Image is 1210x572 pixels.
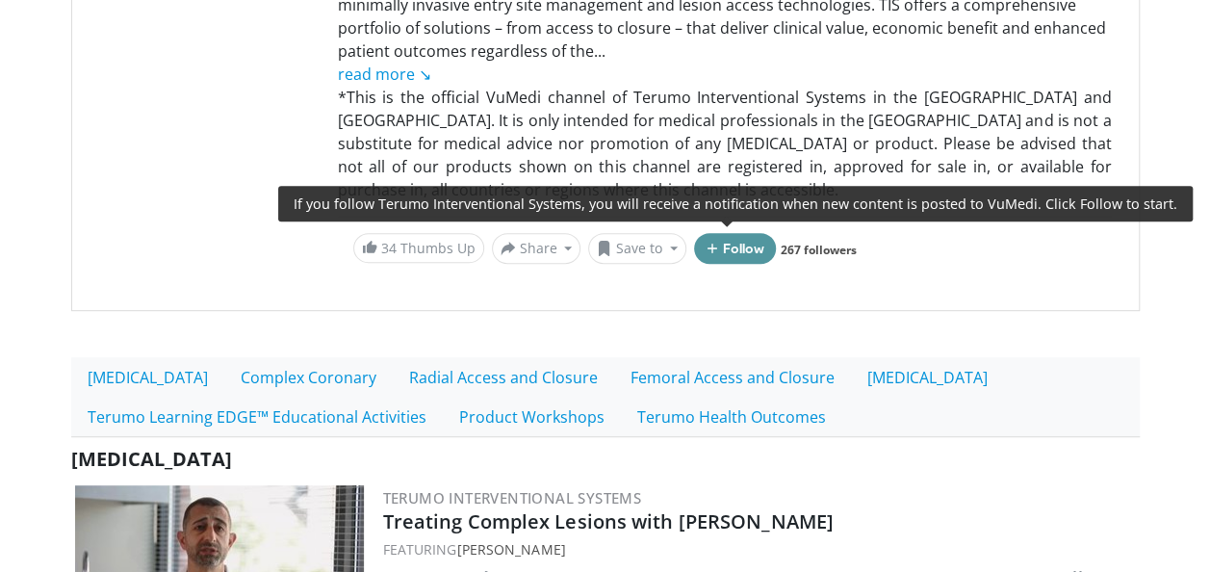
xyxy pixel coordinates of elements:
[338,40,605,85] span: ...
[443,397,621,437] a: Product Workshops
[393,357,614,398] a: Radial Access and Closure
[588,233,686,264] button: Save to
[381,239,397,257] span: 34
[383,508,834,534] a: Treating Complex Lesions with [PERSON_NAME]
[338,86,1112,201] div: *This is the official VuMedi channel of Terumo Interventional Systems in the [GEOGRAPHIC_DATA] an...
[492,233,581,264] button: Share
[353,233,484,263] a: 34 Thumbs Up
[71,397,443,437] a: Terumo Learning EDGE™ Educational Activities
[338,64,431,85] a: read more ↘
[71,357,224,398] a: [MEDICAL_DATA]
[621,397,842,437] a: Terumo Health Outcomes
[383,539,1136,559] div: FEATURING
[781,242,857,258] a: 267 followers
[851,357,1004,398] a: [MEDICAL_DATA]
[456,540,565,559] a: [PERSON_NAME]
[614,357,851,398] a: Femoral Access and Closure
[694,233,777,264] button: Follow
[383,488,642,507] a: Terumo Interventional Systems
[224,357,393,398] a: Complex Coronary
[71,446,232,472] span: [MEDICAL_DATA]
